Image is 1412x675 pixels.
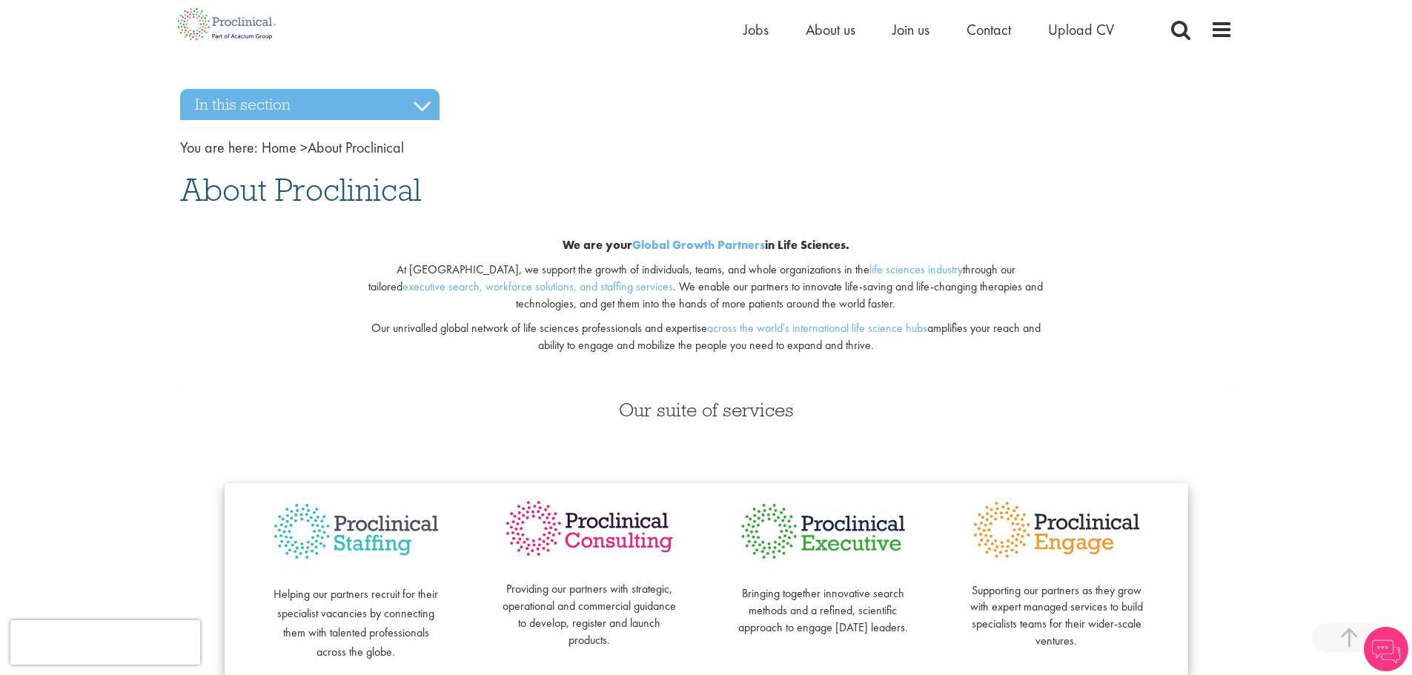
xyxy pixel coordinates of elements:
[359,262,1053,313] p: At [GEOGRAPHIC_DATA], we support the growth of individuals, teams, and whole organizations in the...
[736,568,910,636] p: Bringing together innovative search methods and a refined, scientific approach to engage [DATE] l...
[632,237,765,253] a: Global Growth Partners
[262,138,404,157] span: About Proclinical
[969,565,1144,650] p: Supporting our partners as they grow with expert managed services to build specialists teams for ...
[180,400,1233,419] h3: Our suite of services
[1048,20,1114,39] a: Upload CV
[707,320,927,336] a: across the world's international life science hubs
[180,138,258,157] span: You are here:
[806,20,855,39] a: About us
[869,262,963,277] a: life sciences industry
[1364,627,1408,671] img: Chatbot
[180,170,421,210] span: About Proclinical
[736,498,910,565] img: Proclinical Executive
[180,89,440,120] h3: In this section
[359,320,1053,354] p: Our unrivalled global network of life sciences professionals and expertise amplifies your reach a...
[402,279,673,294] a: executive search, workforce solutions, and staffing services
[10,620,200,665] iframe: reCAPTCHA
[503,498,677,559] img: Proclinical Consulting
[743,20,769,39] a: Jobs
[563,237,849,253] b: We are your in Life Sciences.
[892,20,929,39] a: Join us
[274,586,438,659] span: Helping our partners recruit for their specialist vacancies by connecting them with talented prof...
[262,138,296,157] a: breadcrumb link to Home
[269,498,443,565] img: Proclinical Staffing
[967,20,1011,39] a: Contact
[503,565,677,649] p: Providing our partners with strategic, operational and commercial guidance to develop, register a...
[300,138,308,157] span: >
[969,498,1144,562] img: Proclinical Engage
